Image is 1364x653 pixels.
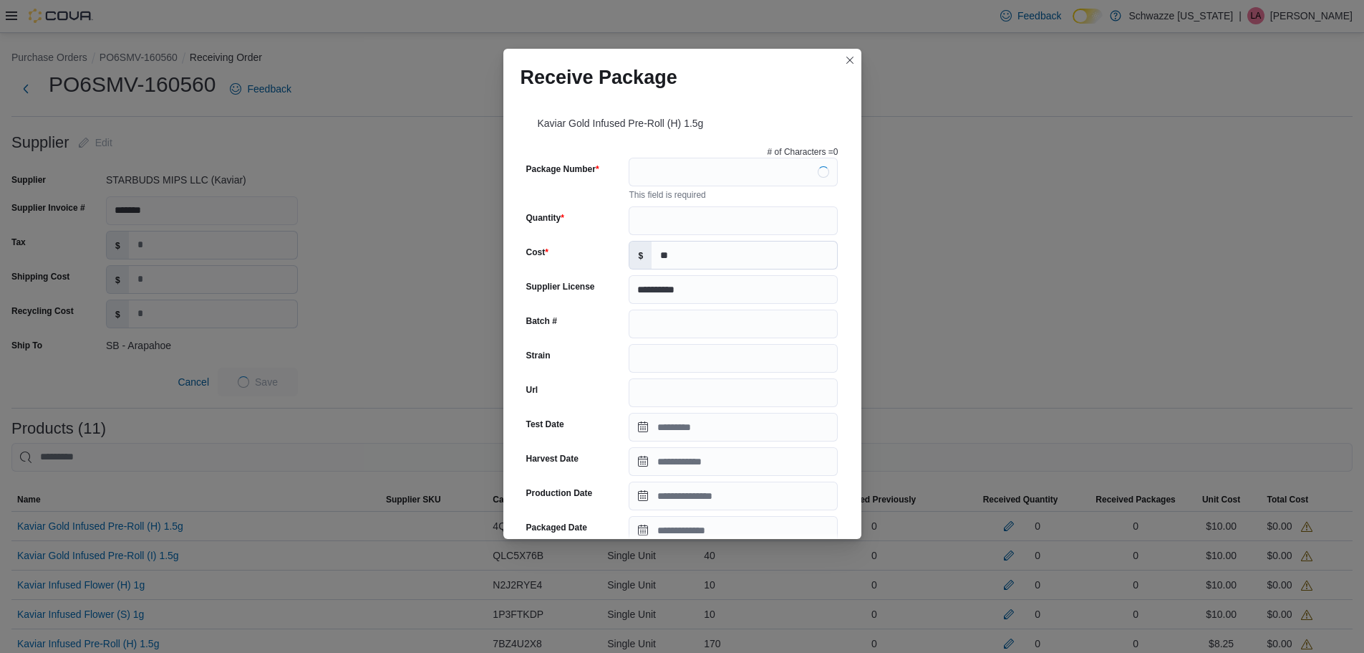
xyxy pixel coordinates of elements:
[629,242,652,269] label: $
[526,247,548,258] label: Cost
[526,212,564,224] label: Quantity
[526,384,538,396] label: Url
[526,419,564,430] label: Test Date
[526,350,551,361] label: Strain
[526,315,557,327] label: Batch #
[526,453,579,464] label: Harvest Date
[526,281,595,292] label: Supplier License
[521,100,844,140] div: Kaviar Gold Infused Pre-Roll (H) 1.5g
[768,146,838,158] p: # of Characters = 0
[526,163,599,175] label: Package Number
[629,482,838,510] input: Press the down key to open a popover containing a calendar.
[629,186,838,201] div: This field is required
[629,516,838,545] input: Press the down key to open a popover containing a calendar.
[629,447,838,476] input: Press the down key to open a popover containing a calendar.
[841,52,858,69] button: Closes this modal window
[526,522,587,533] label: Packaged Date
[521,66,677,89] h1: Receive Package
[629,413,838,442] input: Press the down key to open a popover containing a calendar.
[526,487,593,499] label: Production Date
